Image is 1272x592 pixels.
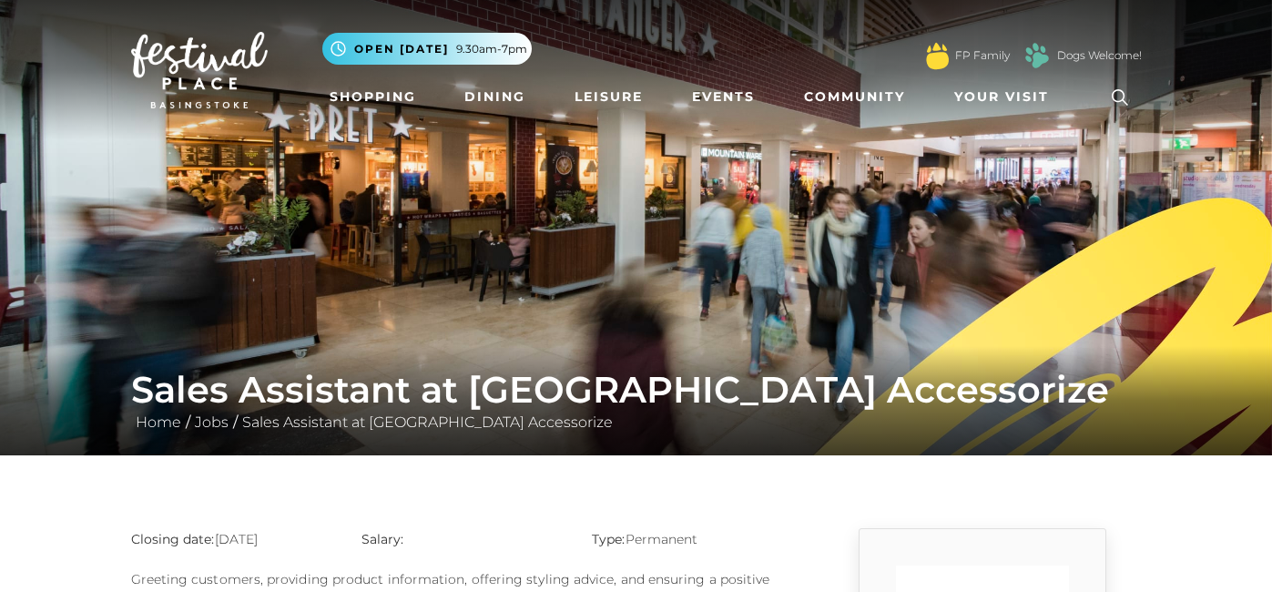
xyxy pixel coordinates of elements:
p: Permanent [592,528,795,550]
strong: Type: [592,531,625,547]
a: Events [685,80,762,114]
a: Sales Assistant at [GEOGRAPHIC_DATA] Accessorize [238,413,617,431]
span: Your Visit [954,87,1049,107]
a: Your Visit [947,80,1065,114]
a: Dining [457,80,533,114]
a: Home [131,413,186,431]
a: FP Family [955,47,1010,64]
a: Shopping [322,80,423,114]
a: Jobs [190,413,233,431]
a: Leisure [567,80,650,114]
span: 9.30am-7pm [456,41,527,57]
a: Dogs Welcome! [1057,47,1142,64]
h1: Sales Assistant at [GEOGRAPHIC_DATA] Accessorize [131,368,1142,412]
strong: Closing date: [131,531,215,547]
div: / / [117,368,1155,434]
img: Festival Place Logo [131,32,268,108]
strong: Salary: [361,531,404,547]
button: Open [DATE] 9.30am-7pm [322,33,532,65]
span: Open [DATE] [354,41,449,57]
a: Community [797,80,912,114]
p: [DATE] [131,528,334,550]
